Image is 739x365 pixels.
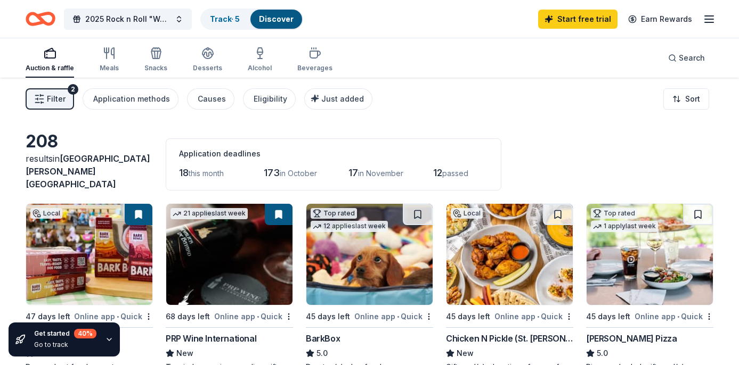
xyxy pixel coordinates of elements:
span: in November [358,169,403,178]
span: 173 [264,167,280,178]
div: Local [451,208,483,219]
div: Go to track [34,341,96,349]
div: 47 days left [26,310,70,323]
button: Sort [663,88,709,110]
div: 45 days left [446,310,490,323]
span: Search [679,52,705,64]
span: 12 [433,167,442,178]
div: Top rated [591,208,637,219]
div: Alcohol [248,64,272,72]
button: 2025 Rock n Roll "Woofstock" Bingo [64,9,192,30]
span: Filter [47,93,66,105]
div: Get started [34,329,96,338]
span: • [677,312,679,321]
div: Application deadlines [179,147,488,160]
span: Sort [685,93,700,105]
div: Causes [198,93,226,105]
span: 2025 Rock n Roll "Woofstock" Bingo [85,13,170,26]
button: Alcohol [248,43,272,78]
div: Online app Quick [635,310,713,323]
div: Application methods [93,93,170,105]
div: Beverages [297,64,332,72]
span: • [117,312,119,321]
div: 45 days left [586,310,630,323]
button: Snacks [144,43,167,78]
div: Chicken N Pickle (St. [PERSON_NAME]) [446,332,573,345]
span: • [257,312,259,321]
div: PRP Wine International [166,332,256,345]
button: Search [660,47,713,69]
button: Filter2 [26,88,74,110]
button: Eligibility [243,88,296,110]
button: Beverages [297,43,332,78]
button: Track· 5Discover [200,9,303,30]
span: • [537,312,539,321]
a: Discover [259,14,294,23]
div: Online app Quick [354,310,433,323]
div: 40 % [74,329,96,338]
span: this month [189,169,224,178]
div: 45 days left [306,310,350,323]
div: Online app Quick [214,310,293,323]
div: Meals [100,64,119,72]
span: 5.0 [597,347,608,360]
img: Image for BarkBox [306,204,433,305]
a: Earn Rewards [622,10,699,29]
div: Eligibility [254,93,287,105]
span: 5.0 [316,347,328,360]
span: New [457,347,474,360]
span: [GEOGRAPHIC_DATA][PERSON_NAME][GEOGRAPHIC_DATA] [26,153,150,189]
a: Home [26,6,55,31]
div: Desserts [193,64,222,72]
div: Online app Quick [494,310,573,323]
button: Causes [187,88,234,110]
div: 2 [68,84,78,95]
span: 17 [348,167,358,178]
button: Just added [304,88,372,110]
div: 208 [26,131,153,152]
div: 68 days left [166,310,210,323]
button: Application methods [83,88,178,110]
span: Just added [321,94,364,103]
span: in October [280,169,317,178]
div: Online app Quick [74,310,153,323]
div: BarkBox [306,332,340,345]
span: • [397,312,399,321]
div: 21 applies last week [170,208,248,219]
span: in [26,153,150,189]
div: Auction & raffle [26,64,74,72]
button: Auction & raffle [26,43,74,78]
a: Track· 5 [210,14,240,23]
div: 1 apply last week [591,221,658,232]
div: 12 applies last week [311,221,388,232]
div: results [26,152,153,190]
span: 18 [179,167,189,178]
div: Snacks [144,64,167,72]
button: Desserts [193,43,222,78]
div: Local [30,208,62,219]
span: New [176,347,193,360]
span: passed [442,169,468,178]
img: Image for Chicken N Pickle (St. Charles) [446,204,573,305]
img: Image for Treats Unleashed [26,204,152,305]
a: Start free trial [538,10,618,29]
div: [PERSON_NAME] Pizza [586,332,677,345]
div: Top rated [311,208,357,219]
img: Image for PRP Wine International [166,204,293,305]
img: Image for Dewey's Pizza [587,204,713,305]
button: Meals [100,43,119,78]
